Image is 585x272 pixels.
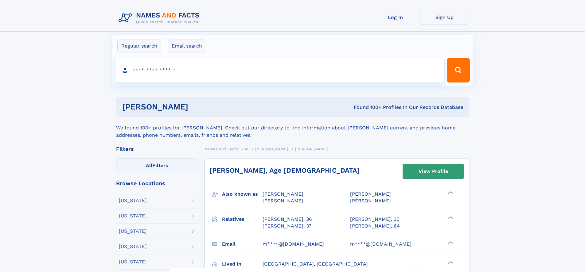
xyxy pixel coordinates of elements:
[447,240,454,244] div: ❯
[447,58,470,82] button: Search Button
[115,58,444,82] input: search input
[146,163,152,168] span: All
[222,214,263,224] h3: Relatives
[205,145,238,153] a: Names and Facts
[222,239,263,249] h3: Email
[119,229,147,234] div: [US_STATE]
[350,198,391,204] span: [PERSON_NAME]
[420,10,469,25] a: Sign Up
[371,10,420,25] a: Log In
[122,103,271,111] h1: [PERSON_NAME]
[263,223,311,229] a: [PERSON_NAME], 37
[168,40,206,52] label: Email search
[271,104,463,111] div: Found 100+ Profiles In Our Records Database
[119,244,147,249] div: [US_STATE]
[447,260,454,264] div: ❯
[119,198,147,203] div: [US_STATE]
[295,147,328,151] span: [PERSON_NAME]
[447,191,454,195] div: ❯
[116,10,205,26] img: Logo Names and Facts
[210,167,360,174] a: [PERSON_NAME], Age [DEMOGRAPHIC_DATA]
[350,191,391,197] span: [PERSON_NAME]
[263,261,368,267] span: [GEOGRAPHIC_DATA], [GEOGRAPHIC_DATA]
[255,147,288,151] span: [PERSON_NAME]
[263,191,303,197] span: [PERSON_NAME]
[419,164,448,178] div: View Profile
[447,216,454,220] div: ❯
[117,40,161,52] label: Regular search
[263,198,303,204] span: [PERSON_NAME]
[116,159,198,173] label: Filters
[116,181,198,186] div: Browse Locations
[403,164,464,179] a: View Profile
[245,145,248,153] a: M
[263,216,312,223] a: [PERSON_NAME], 36
[222,189,263,199] h3: Also known as
[255,145,288,153] a: [PERSON_NAME]
[245,147,248,151] span: M
[350,223,400,229] a: [PERSON_NAME], 64
[119,259,147,264] div: [US_STATE]
[222,259,263,269] h3: Lived in
[116,117,469,139] div: We found 100+ profiles for [PERSON_NAME]. Check out our directory to find information about [PERS...
[116,146,198,152] div: Filters
[119,213,147,218] div: [US_STATE]
[350,216,400,223] a: [PERSON_NAME], 30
